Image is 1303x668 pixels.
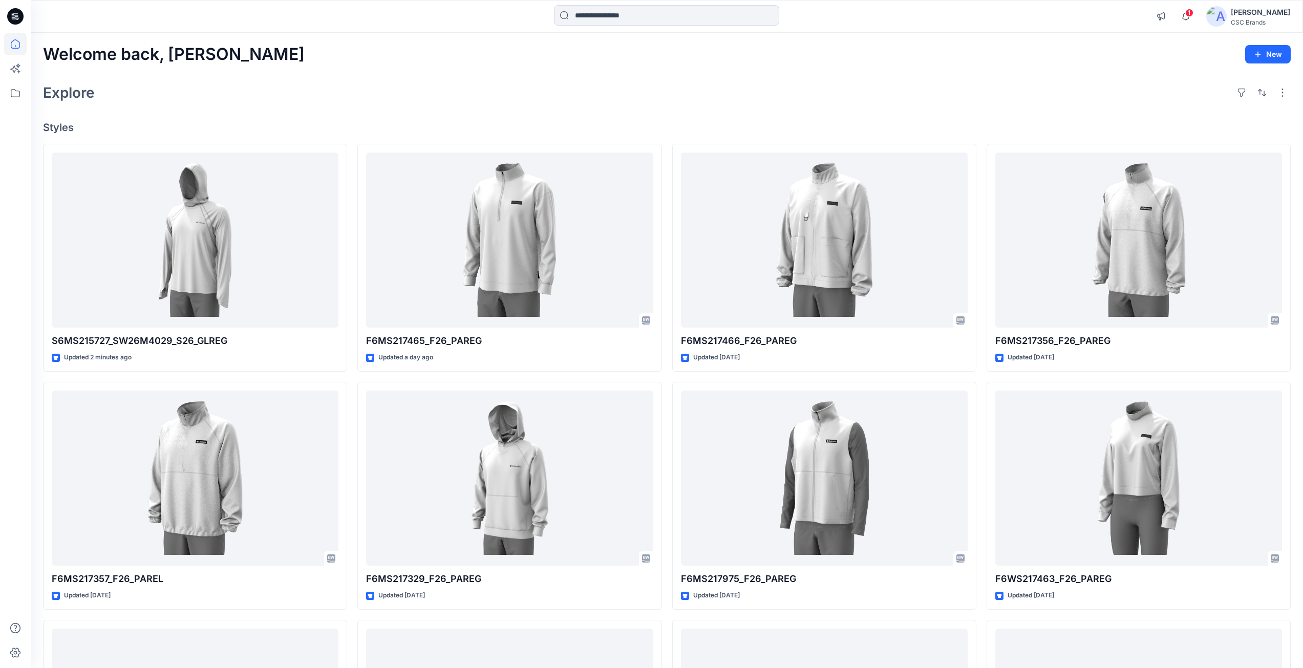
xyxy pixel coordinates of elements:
a: F6MS217466_F26_PAREG [681,153,968,328]
a: S6MS215727_SW26M4029_S26_GLREG [52,153,338,328]
span: 1 [1185,9,1193,17]
h2: Explore [43,84,95,101]
div: CSC Brands [1231,18,1290,26]
p: F6MS217465_F26_PAREG [366,334,653,348]
a: F6MS217465_F26_PAREG [366,153,653,328]
h2: Welcome back, [PERSON_NAME] [43,45,305,64]
button: New [1245,45,1291,63]
p: F6MS217329_F26_PAREG [366,572,653,586]
p: S6MS215727_SW26M4029_S26_GLREG [52,334,338,348]
h4: Styles [43,121,1291,134]
p: Updated [DATE] [1008,352,1054,363]
p: F6MS217357_F26_PAREL [52,572,338,586]
p: F6WS217463_F26_PAREG [995,572,1282,586]
p: F6MS217975_F26_PAREG [681,572,968,586]
p: Updated a day ago [378,352,433,363]
p: Updated [DATE] [378,590,425,601]
div: [PERSON_NAME] [1231,6,1290,18]
p: Updated [DATE] [693,352,740,363]
p: Updated [DATE] [1008,590,1054,601]
img: avatar [1206,6,1227,27]
p: F6MS217356_F26_PAREG [995,334,1282,348]
p: Updated [DATE] [64,590,111,601]
a: F6MS217329_F26_PAREG [366,391,653,566]
a: F6WS217463_F26_PAREG [995,391,1282,566]
p: Updated 2 minutes ago [64,352,132,363]
a: F6MS217975_F26_PAREG [681,391,968,566]
a: F6MS217356_F26_PAREG [995,153,1282,328]
p: F6MS217466_F26_PAREG [681,334,968,348]
a: F6MS217357_F26_PAREL [52,391,338,566]
p: Updated [DATE] [693,590,740,601]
